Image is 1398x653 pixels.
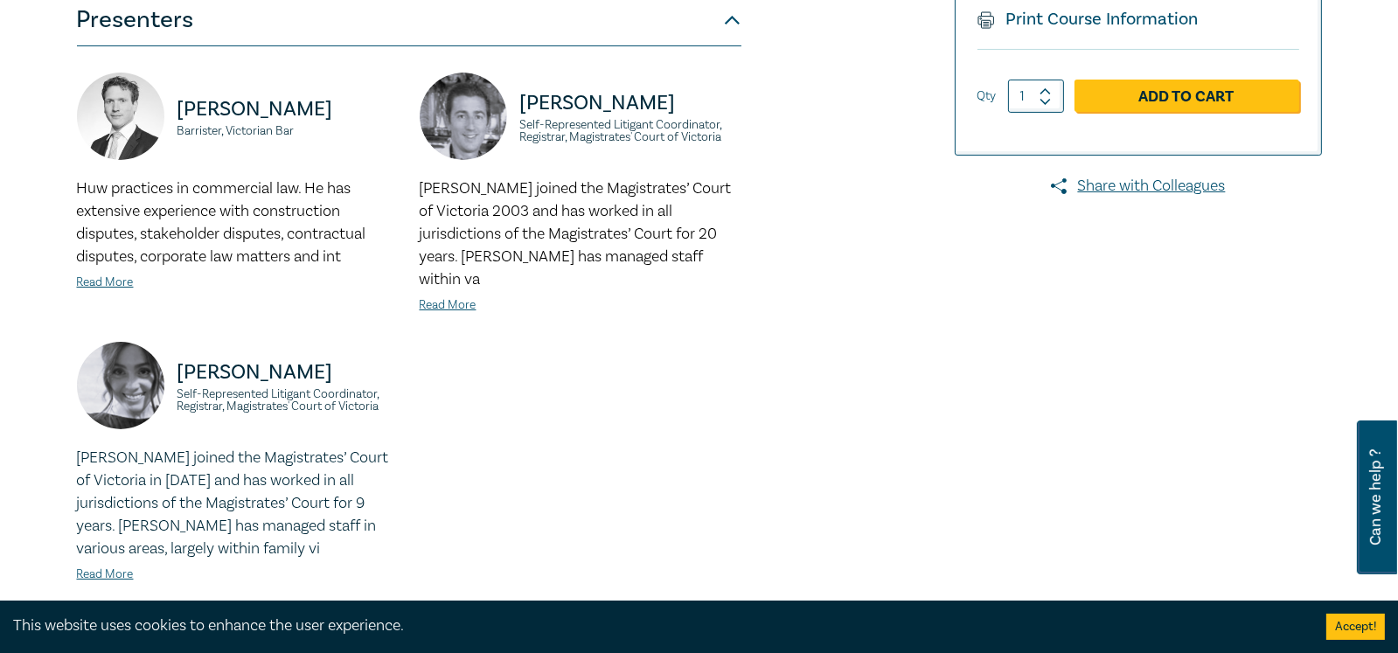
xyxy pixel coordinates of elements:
a: Read More [77,566,134,582]
img: https://s3.ap-southeast-2.amazonaws.com/leo-cussen-store-production-content/Contacts/Huw%20Watkin... [77,73,164,160]
small: Barrister, Victorian Bar [177,125,399,137]
p: [PERSON_NAME] joined the Magistrates’ Court of Victoria in [DATE] and has worked in all jurisdict... [77,447,399,560]
button: Accept cookies [1326,614,1385,640]
a: Print Course Information [977,8,1199,31]
a: Read More [77,274,134,290]
a: Share with Colleagues [955,175,1322,198]
span: Huw practices in commercial law. He has extensive experience with construction disputes, stakehol... [77,178,366,267]
span: Can we help ? [1367,431,1384,564]
a: Add to Cart [1075,80,1299,113]
div: This website uses cookies to enhance the user experience. [13,615,1300,637]
small: Self-Represented Litigant Coordinator, Registrar, Magistrates' Court of Victoria [520,119,741,143]
p: [PERSON_NAME] [177,95,399,123]
img: https://s3.ap-southeast-2.amazonaws.com/leo-cussen-store-production-content/Contacts/Frank%20Virg... [420,73,507,160]
p: [PERSON_NAME] [177,358,399,386]
label: Qty [977,87,997,106]
p: [PERSON_NAME] [520,89,741,117]
img: https://s3.ap-southeast-2.amazonaws.com/leo-cussen-store-production-content/Contacts/Renee%20Kons... [77,342,164,429]
a: Read More [420,297,476,313]
input: 1 [1008,80,1064,113]
span: [PERSON_NAME] joined the Magistrates’ Court of Victoria 2003 and has worked in all jurisdictions ... [420,178,732,289]
small: Self-Represented Litigant Coordinator, Registrar, Magistrates' Court of Victoria [177,388,399,413]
